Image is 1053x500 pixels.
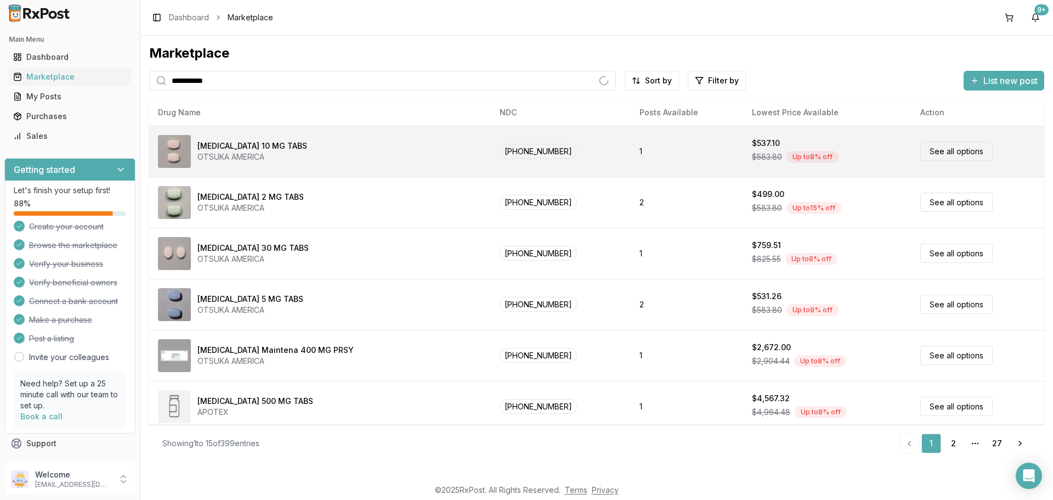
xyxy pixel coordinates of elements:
button: Marketplace [4,68,135,86]
span: $2,904.44 [752,356,790,367]
div: Up to 15 % off [786,202,841,214]
button: Purchases [4,108,135,125]
img: Abiraterone Acetate 500 MG TABS [158,390,191,423]
span: Feedback [26,458,64,469]
div: OTSUKA AMERICA [197,356,354,367]
a: 1 [921,434,941,453]
div: Sales [13,131,127,142]
button: Dashboard [4,48,135,66]
nav: breadcrumb [169,12,273,23]
button: List new post [964,71,1044,91]
div: Up to 8 % off [795,406,847,418]
div: Purchases [13,111,127,122]
div: Marketplace [13,71,127,82]
button: Sort by [625,71,679,91]
span: List new post [983,74,1038,87]
a: See all options [920,193,993,212]
td: 2 [631,177,743,228]
span: $4,964.48 [752,407,790,418]
img: User avatar [11,470,29,488]
td: 1 [631,330,743,381]
img: RxPost Logo [4,4,75,22]
a: Terms [565,485,587,495]
button: 9+ [1027,9,1044,26]
span: Sort by [645,75,672,86]
th: Drug Name [149,99,491,126]
nav: pagination [899,434,1031,453]
span: Create your account [29,221,104,232]
div: Marketplace [149,44,1044,62]
div: [MEDICAL_DATA] 500 MG TABS [197,396,313,407]
p: Welcome [35,469,111,480]
p: [EMAIL_ADDRESS][DOMAIN_NAME] [35,480,111,489]
div: Open Intercom Messenger [1016,463,1042,489]
div: Up to 8 % off [794,355,846,367]
span: $583.80 [752,203,782,214]
td: 1 [631,126,743,177]
a: Marketplace [9,67,131,87]
a: 2 [943,434,963,453]
a: See all options [920,142,993,161]
div: APOTEX [197,407,313,418]
a: Dashboard [9,47,131,67]
p: Let's finish your setup first! [14,185,126,196]
span: Make a purchase [29,314,92,325]
td: 1 [631,228,743,279]
button: Filter by [688,71,746,91]
span: Filter by [708,75,739,86]
div: [MEDICAL_DATA] Maintena 400 MG PRSY [197,345,354,356]
span: $583.80 [752,305,782,316]
td: 2 [631,279,743,330]
a: List new post [964,76,1044,87]
span: $825.55 [752,254,781,265]
div: [MEDICAL_DATA] 10 MG TABS [197,141,307,151]
div: $759.51 [752,240,781,251]
th: Posts Available [631,99,743,126]
span: [PHONE_NUMBER] [500,246,577,261]
div: OTSUKA AMERICA [197,254,309,265]
span: Verify your business [29,259,103,269]
span: [PHONE_NUMBER] [500,399,577,414]
a: Privacy [592,485,619,495]
div: OTSUKA AMERICA [197,305,303,316]
span: [PHONE_NUMBER] [500,144,577,159]
span: 88 % [14,198,31,209]
p: Need help? Set up a 25 minute call with our team to set up. [20,378,120,411]
span: Verify beneficial owners [29,277,117,288]
td: 1 [631,381,743,432]
div: Up to 8 % off [785,253,837,265]
a: See all options [920,397,993,416]
div: OTSUKA AMERICA [197,151,307,162]
img: Abilify Maintena 400 MG PRSY [158,339,191,372]
span: [PHONE_NUMBER] [500,348,577,363]
div: $537.10 [752,138,780,149]
img: Abilify 30 MG TABS [158,237,191,270]
a: My Posts [9,87,131,106]
div: $4,567.32 [752,393,790,404]
th: Action [912,99,1044,126]
a: See all options [920,244,993,263]
div: Showing 1 to 15 of 399 entries [162,438,259,449]
span: $583.80 [752,151,782,162]
div: Up to 9 % off [786,304,839,316]
a: 27 [987,434,1007,453]
span: Marketplace [228,12,273,23]
a: Invite your colleagues [29,352,109,363]
button: Support [4,434,135,453]
a: Dashboard [169,12,209,23]
div: [MEDICAL_DATA] 2 MG TABS [197,192,304,203]
div: Up to 8 % off [786,151,839,163]
div: 9+ [1034,4,1049,15]
span: Connect a bank account [29,296,118,307]
span: Browse the marketplace [29,240,117,251]
div: OTSUKA AMERICA [197,203,304,214]
div: [MEDICAL_DATA] 30 MG TABS [197,243,309,254]
span: [PHONE_NUMBER] [500,297,577,312]
img: Abilify 2 MG TABS [158,186,191,219]
a: Purchases [9,106,131,126]
img: Abilify 5 MG TABS [158,288,191,321]
img: Abilify 10 MG TABS [158,135,191,168]
div: [MEDICAL_DATA] 5 MG TABS [197,294,303,305]
div: $2,672.00 [752,342,791,353]
h3: Getting started [14,163,75,176]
